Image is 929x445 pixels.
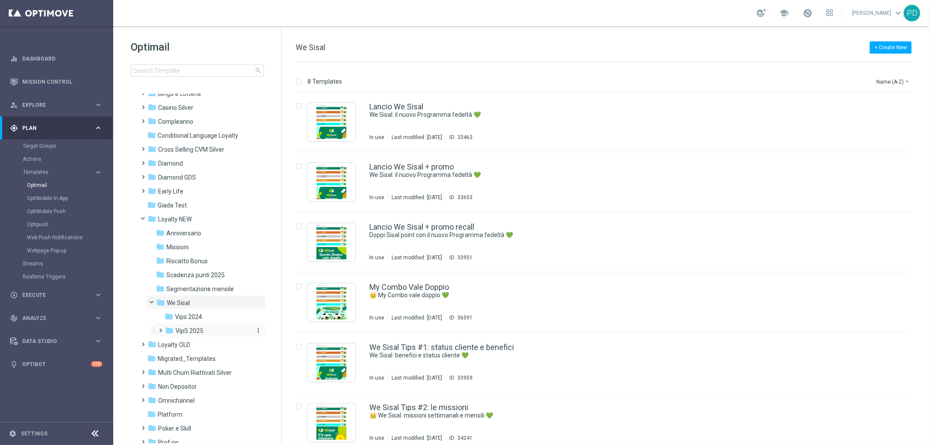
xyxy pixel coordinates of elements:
[10,360,18,368] i: lightbulb
[166,257,208,265] span: Riscatto Bonus
[94,314,102,322] i: keyboard_arrow_right
[369,404,468,411] a: We Sisal Tips #2: le missioni
[369,283,449,291] a: My Combo Vale Doppio
[23,153,112,166] div: Actions
[148,173,156,181] i: folder
[167,299,190,307] span: We Sisal
[158,397,195,404] span: Omnichannel
[27,247,91,254] a: Webpage Pop-up
[457,374,473,381] div: 33959
[23,166,112,257] div: Templates
[10,55,18,63] i: equalizer
[27,179,112,192] div: Optimail
[156,270,165,279] i: folder
[255,67,262,74] span: search
[10,361,103,368] button: lightbulb Optibot +10
[10,70,102,93] div: Mission Control
[457,194,473,201] div: 33653
[94,168,102,177] i: keyboard_arrow_right
[148,340,156,349] i: folder
[22,292,94,298] span: Execute
[27,192,112,205] div: OptiMobile In-App
[158,132,238,139] span: Conditional Language Loyalty
[10,292,103,299] button: play_circle_outline Execute keyboard_arrow_right
[27,218,112,231] div: Optipush
[156,256,165,265] i: folder
[23,273,91,280] a: Realtime Triggers
[10,314,94,322] div: Analyze
[10,102,103,109] button: person_search Explore keyboard_arrow_right
[369,231,854,239] a: Doppi Sisal point con il nuovo Programma fedeltà 💚
[904,5,920,21] div: PD
[166,285,234,293] span: Segmentazione mensile
[27,244,112,257] div: Webpage Pop-up
[369,171,854,179] a: We Sisal: il nuovo Programma fedeltà 💚
[158,146,224,153] span: Cross Selling CVM Silver
[22,353,91,376] a: Optibot
[22,316,94,321] span: Analyze
[446,374,473,381] div: ID:
[369,223,474,231] a: Lancio We Sisal + promo recall
[23,143,91,149] a: Target Groups
[175,313,202,321] span: Vips 2024
[310,346,353,380] img: 33959.jpeg
[158,425,191,432] span: Poker e Skill
[158,369,232,377] span: Multi Churn Riattivati Silver
[147,354,156,363] i: folder
[148,396,156,404] i: folder
[369,351,874,360] div: We Sisal: benefici e status cliente 💚
[23,156,91,163] a: Actions
[388,254,446,261] div: Last modified: [DATE]
[287,272,927,333] div: Press SPACE to select this row.
[148,159,156,167] i: folder
[158,341,190,349] span: Loyalty OLD
[166,229,201,237] span: Anniversario
[10,55,103,62] div: equalizer Dashboard
[287,333,927,393] div: Press SPACE to select this row.
[147,131,156,139] i: folder
[166,243,189,251] span: Missioni
[310,406,353,440] img: 34241.jpeg
[904,78,911,85] i: arrow_drop_down
[22,126,94,131] span: Plan
[27,231,112,244] div: Web Push Notifications
[388,435,446,442] div: Last modified: [DATE]
[369,163,454,171] a: Lancio We Sisal + promo
[10,124,94,132] div: Plan
[27,205,112,218] div: OptiMobile Push
[369,254,384,261] div: In use
[23,169,103,176] div: Templates keyboard_arrow_right
[369,111,854,119] a: We Sisal: il nuovo Programma fedeltà 💚
[23,170,94,175] div: Templates
[446,134,473,141] div: ID:
[131,40,264,54] h1: Optimail
[10,125,103,132] button: gps_fixed Plan keyboard_arrow_right
[158,201,187,209] span: Giada Test
[369,194,384,201] div: In use
[21,431,47,436] a: Settings
[22,339,94,344] span: Data Studio
[158,118,193,126] span: Compleanno
[27,234,91,241] a: Web Push Notifications
[310,285,353,319] img: 36591.jpeg
[10,314,18,322] i: track_changes
[10,338,103,345] button: Data Studio keyboard_arrow_right
[10,353,102,376] div: Optibot
[369,134,384,141] div: In use
[23,260,91,267] a: Streams
[369,291,854,299] a: 👑 My Combo vale doppio 💚
[310,105,353,139] img: 33463.jpeg
[23,257,112,270] div: Streams
[156,242,165,251] i: folder
[148,382,156,391] i: folder
[27,182,91,189] a: Optimail
[10,315,103,322] button: track_changes Analyze keyboard_arrow_right
[166,271,225,279] span: Scadenza punti 2025
[10,337,94,345] div: Data Studio
[27,208,91,215] a: OptiMobile Push
[388,374,446,381] div: Last modified: [DATE]
[158,383,197,391] span: Non Depositor
[91,361,102,367] div: +10
[369,343,514,351] a: We Sisal Tips #1: status cliente e benefici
